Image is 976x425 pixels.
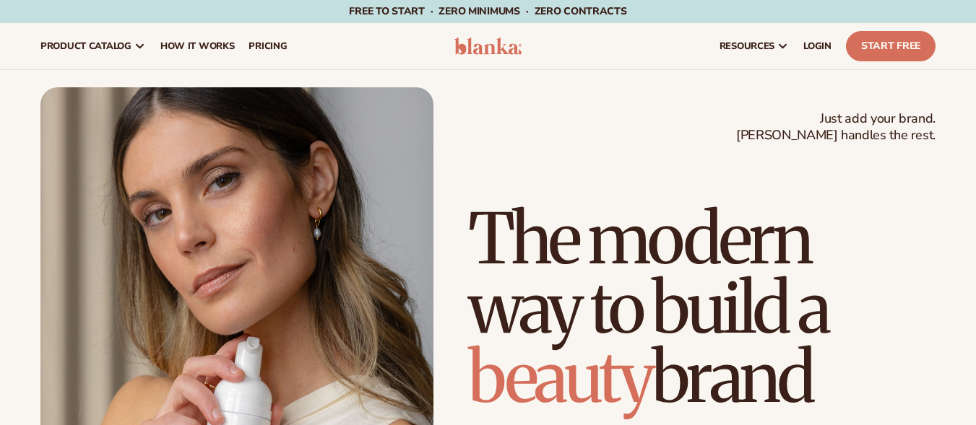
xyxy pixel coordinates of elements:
[160,40,235,52] span: How It Works
[349,4,626,18] span: Free to start · ZERO minimums · ZERO contracts
[803,40,832,52] span: LOGIN
[736,110,936,144] span: Just add your brand. [PERSON_NAME] handles the rest.
[33,23,153,69] a: product catalog
[468,204,936,412] h1: The modern way to build a brand
[796,23,839,69] a: LOGIN
[241,23,294,69] a: pricing
[712,23,796,69] a: resources
[454,38,522,55] img: logo
[846,31,936,61] a: Start Free
[720,40,774,52] span: resources
[153,23,242,69] a: How It Works
[40,40,131,52] span: product catalog
[249,40,287,52] span: pricing
[468,334,652,421] span: beauty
